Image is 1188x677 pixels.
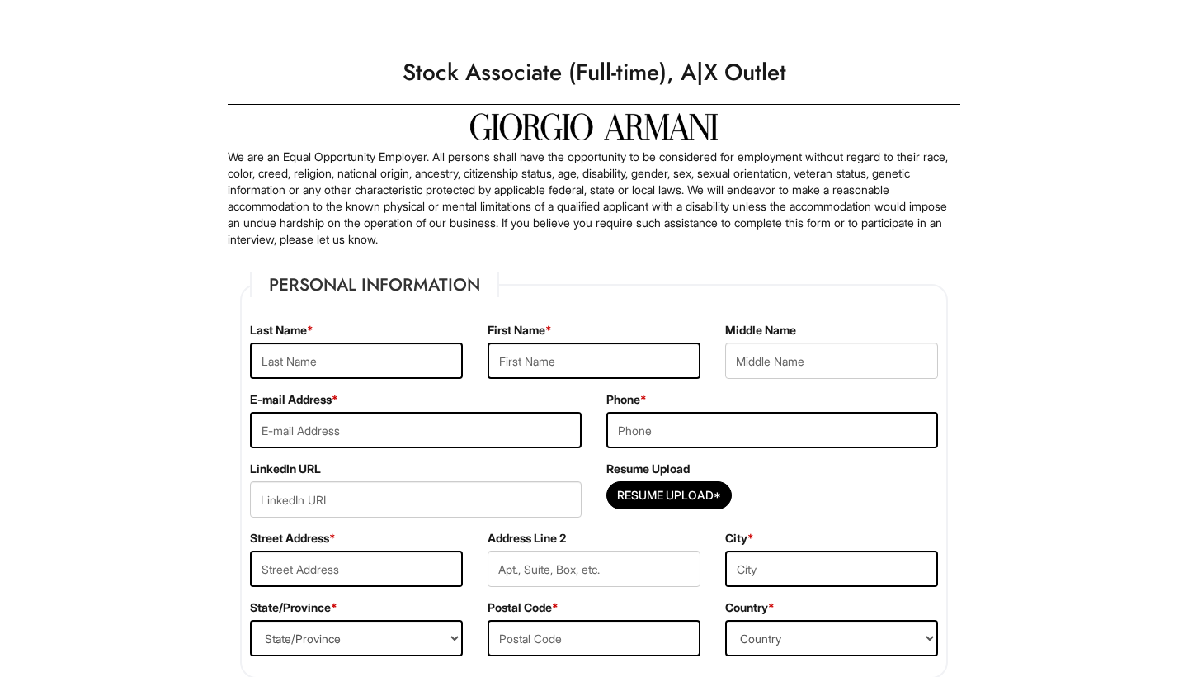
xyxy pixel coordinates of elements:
label: Postal Code [488,599,559,616]
label: E-mail Address [250,391,338,408]
input: E-mail Address [250,412,582,448]
label: LinkedIn URL [250,461,321,477]
input: City [725,551,938,587]
select: Country [725,620,938,656]
input: Apt., Suite, Box, etc. [488,551,700,587]
label: Resume Upload [606,461,690,477]
input: Middle Name [725,343,938,379]
label: City [725,530,754,547]
p: We are an Equal Opportunity Employer. All persons shall have the opportunity to be considered for... [228,149,960,248]
label: Street Address [250,530,336,547]
h1: Stock Associate (Full-time), A|X Outlet [219,50,969,96]
label: First Name [488,322,552,338]
label: Country [725,599,775,616]
input: Phone [606,412,938,448]
label: Last Name [250,322,313,338]
input: Postal Code [488,620,700,656]
label: Middle Name [725,322,796,338]
label: Phone [606,391,647,408]
input: Street Address [250,551,463,587]
legend: Personal Information [250,272,499,297]
img: Giorgio Armani [470,113,718,140]
button: Resume Upload*Resume Upload* [606,481,732,509]
label: Address Line 2 [488,530,566,547]
select: State/Province [250,620,463,656]
label: State/Province [250,599,337,616]
input: First Name [488,343,700,379]
input: Last Name [250,343,463,379]
input: LinkedIn URL [250,481,582,518]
